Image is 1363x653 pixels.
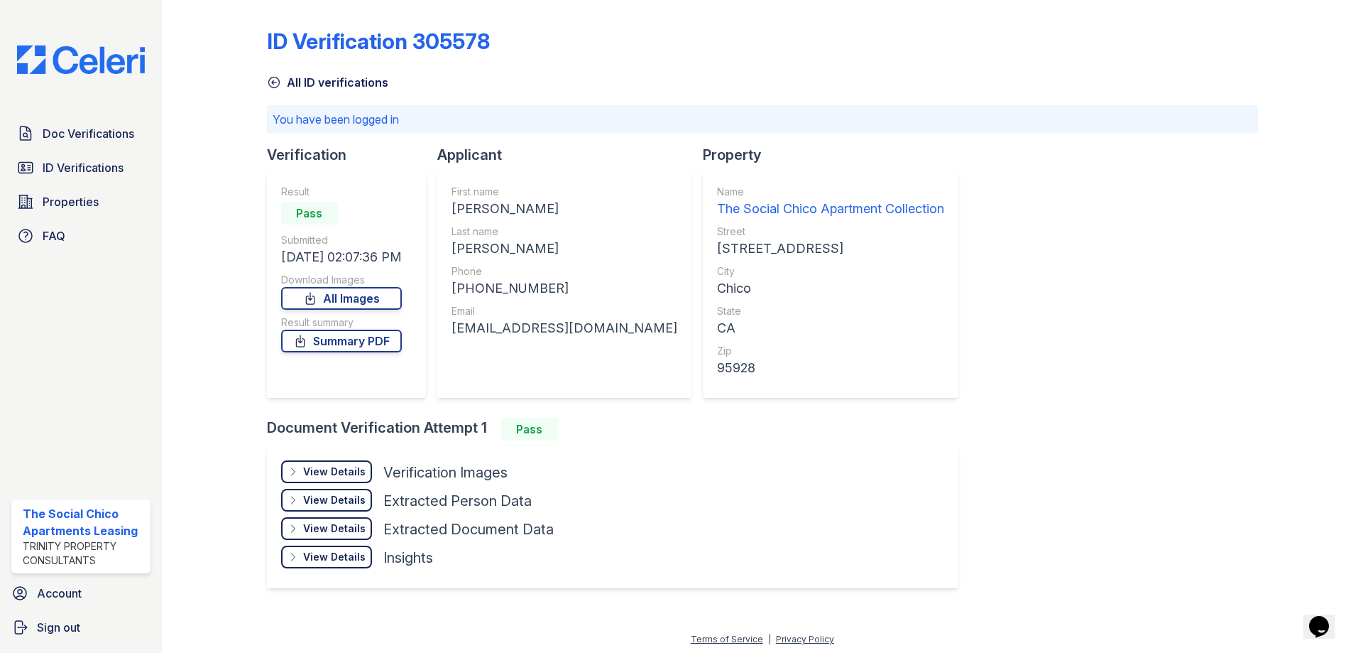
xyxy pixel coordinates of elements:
span: FAQ [43,227,65,244]
div: First name [451,185,677,199]
div: Result summary [281,315,402,330]
div: Applicant [437,145,703,165]
div: ID Verification 305578 [267,28,490,54]
div: Phone [451,264,677,279]
div: Verification [267,145,437,165]
span: ID Verifications [43,159,124,176]
a: All ID verifications [267,74,388,91]
a: All Images [281,287,402,310]
a: Account [6,579,156,608]
p: You have been logged in [273,111,1252,128]
div: Pass [281,202,338,225]
img: CE_Logo_Blue-a8612792a0a2168367f1c8372b55b34899dd931a85d93a1a3d3e32e68fde9ad4.png [6,45,156,74]
div: Trinity Property Consultants [23,539,145,568]
div: Insights [383,548,433,568]
div: Download Images [281,273,402,287]
div: Property [703,145,970,165]
div: State [717,304,944,318]
iframe: chat widget [1303,596,1349,639]
div: View Details [303,493,366,507]
div: Pass [501,418,558,441]
div: View Details [303,550,366,564]
div: Extracted Person Data [383,491,532,511]
div: [PERSON_NAME] [451,239,677,259]
div: | [768,634,771,644]
div: [DATE] 02:07:36 PM [281,247,402,267]
div: Zip [717,344,944,358]
div: Verification Images [383,463,508,482]
div: The Social Chico Apartments Leasing [23,505,145,539]
div: 95928 [717,358,944,378]
a: Sign out [6,613,156,642]
div: [PHONE_NUMBER] [451,279,677,298]
span: Account [37,585,82,602]
div: [STREET_ADDRESS] [717,239,944,259]
div: Street [717,225,944,239]
a: FAQ [11,222,150,250]
div: View Details [303,522,366,536]
a: Doc Verifications [11,119,150,148]
div: View Details [303,465,366,479]
div: [EMAIL_ADDRESS][DOMAIN_NAME] [451,318,677,338]
span: Sign out [37,619,80,636]
a: Name The Social Chico Apartment Collection [717,185,944,219]
div: Email [451,304,677,318]
div: Document Verification Attempt 1 [267,418,970,441]
div: CA [717,318,944,338]
div: City [717,264,944,279]
div: Chico [717,279,944,298]
div: The Social Chico Apartment Collection [717,199,944,219]
div: Extracted Document Data [383,519,554,539]
div: [PERSON_NAME] [451,199,677,219]
span: Properties [43,193,99,210]
a: ID Verifications [11,153,150,182]
a: Privacy Policy [776,634,834,644]
a: Summary PDF [281,330,402,352]
div: Result [281,185,402,199]
div: Last name [451,225,677,239]
a: Terms of Service [691,634,763,644]
span: Doc Verifications [43,125,134,142]
div: Submitted [281,233,402,247]
div: Name [717,185,944,199]
a: Properties [11,188,150,216]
